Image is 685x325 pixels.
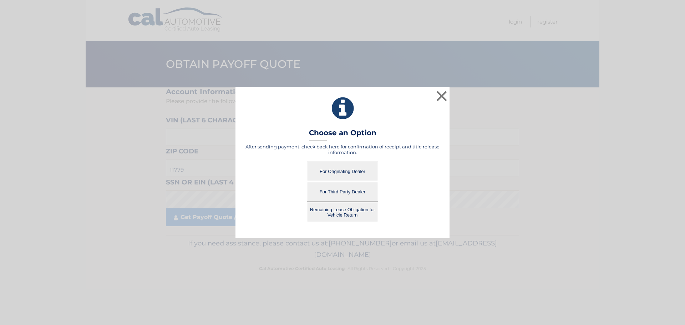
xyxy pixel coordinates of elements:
h3: Choose an Option [309,128,376,141]
h5: After sending payment, check back here for confirmation of receipt and title release information. [244,144,441,155]
button: For Originating Dealer [307,162,378,181]
button: For Third Party Dealer [307,182,378,202]
button: × [435,89,449,103]
button: Remaining Lease Obligation for Vehicle Return [307,203,378,222]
